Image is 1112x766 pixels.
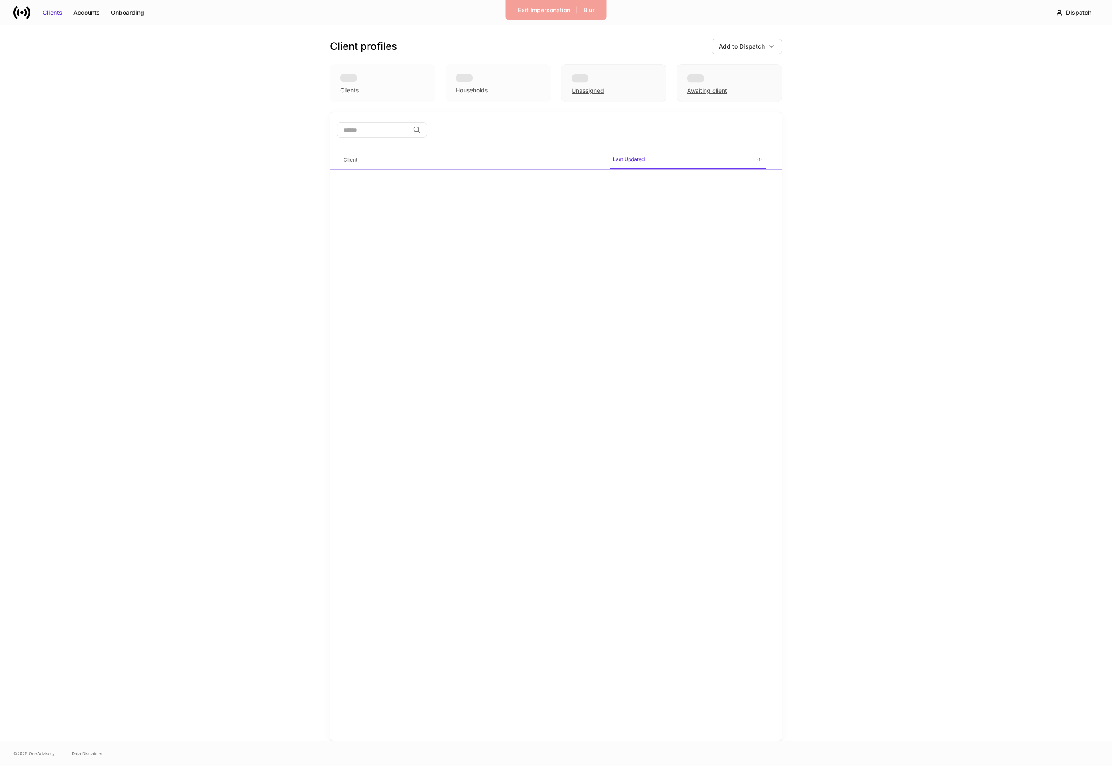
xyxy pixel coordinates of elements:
[68,6,105,19] button: Accounts
[572,86,604,95] div: Unassigned
[513,3,576,17] button: Exit Impersonation
[72,750,103,757] a: Data Disclaimer
[583,6,594,14] div: Blur
[719,42,765,51] div: Add to Dispatch
[1049,5,1099,20] button: Dispatch
[613,155,645,163] h6: Last Updated
[111,8,144,17] div: Onboarding
[344,156,357,164] h6: Client
[330,40,397,53] h3: Client profiles
[456,86,488,94] div: Households
[340,151,603,169] span: Client
[13,750,55,757] span: © 2025 OneAdvisory
[712,39,782,54] button: Add to Dispatch
[1066,8,1091,17] div: Dispatch
[73,8,100,17] div: Accounts
[518,6,570,14] div: Exit Impersonation
[687,86,727,95] div: Awaiting client
[677,64,782,102] div: Awaiting client
[561,64,666,102] div: Unassigned
[37,6,68,19] button: Clients
[340,86,359,94] div: Clients
[105,6,150,19] button: Onboarding
[578,3,600,17] button: Blur
[43,8,62,17] div: Clients
[610,151,766,169] span: Last Updated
